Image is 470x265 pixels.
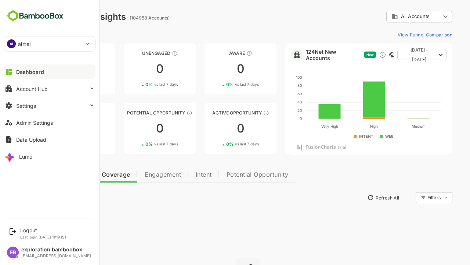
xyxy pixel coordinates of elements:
[20,235,67,239] p: Last login: [DATE] 11:19 IST
[179,43,251,94] a: AwareThese accounts have just entered the buying cycle and need further nurturing00%vs last 7 days
[4,132,95,147] button: Data Upload
[270,75,276,79] text: 100
[48,82,72,87] span: vs last 7 days
[402,195,415,200] div: Filters
[272,100,276,104] text: 40
[200,82,233,87] div: 0 %
[4,64,95,79] button: Dashboard
[361,10,427,24] div: All Accounts
[341,53,348,57] span: New
[18,191,71,204] button: New Insights
[39,82,72,87] div: 0 %
[364,52,369,57] div: This card does not support filter and segments
[401,191,427,204] div: Filters
[372,50,421,60] button: [DATE] - [DATE]
[161,110,167,116] div: These accounts are MQAs and can be passed on to Inside Sales
[4,115,95,130] button: Admin Settings
[25,172,104,178] span: Data Quality and Coverage
[16,103,36,109] div: Settings
[18,123,90,134] div: 0
[98,63,170,75] div: 0
[120,141,152,147] div: 0 %
[179,50,251,56] div: Aware
[7,39,16,48] div: AI
[209,82,233,87] span: vs last 7 days
[146,50,152,56] div: These accounts have not shown enough engagement and need nurturing
[98,123,170,134] div: 0
[296,124,312,129] text: Very High
[16,69,44,75] div: Dashboard
[280,49,336,61] a: 124Net New Accounts
[179,123,251,134] div: 0
[179,63,251,75] div: 0
[179,103,251,154] a: Active OpportunityThese accounts have open opportunities which might be at any of the Sales Stage...
[21,254,91,258] div: [EMAIL_ADDRESS][DOMAIN_NAME]
[375,14,404,19] span: All Accounts
[18,63,90,75] div: 0
[200,141,233,147] div: 0 %
[4,98,95,113] button: Settings
[19,153,32,160] div: Lumo
[98,43,170,94] a: UnengagedThese accounts have not shown enough engagement and need nurturing00%vs last 7 days
[120,82,152,87] div: 0 %
[344,124,352,129] text: High
[65,50,71,56] div: These accounts have not been engaged with for a defined time period
[20,227,67,233] div: Logout
[4,81,95,96] button: Account Hub
[129,141,152,147] span: vs last 7 days
[369,29,427,40] button: View Funnel Comparison
[209,141,233,147] span: vs last 7 days
[201,172,263,178] span: Potential Opportunity
[7,247,19,258] div: EB
[21,247,91,253] div: exploration bamboobox
[353,51,361,59] div: Discover new ICP-fit accounts showing engagement — via intent surges, anonymous website visits, L...
[386,124,400,128] text: Medium
[18,40,31,48] p: airtel
[338,192,377,204] button: Refresh All
[272,83,276,88] text: 80
[221,50,227,56] div: These accounts have just entered the buying cycle and need further nurturing
[18,11,100,22] div: Dashboard Insights
[39,141,72,147] div: 0 %
[238,110,243,116] div: These accounts have open opportunities which might be at any of the Sales Stages
[48,141,72,147] span: vs last 7 days
[170,172,186,178] span: Intent
[98,103,170,154] a: Potential OpportunityThese accounts are MQAs and can be passed on to Inside Sales00%vs last 7 days
[272,92,276,96] text: 60
[4,149,95,164] button: Lumo
[119,172,155,178] span: Engagement
[18,110,90,116] div: Engaged
[98,50,170,56] div: Unengaged
[18,50,90,56] div: Unreached
[16,120,53,126] div: Admin Settings
[4,9,66,23] img: BambooboxFullLogoMark.5f36c76dfaba33ec1ec1367b70bb1252.svg
[179,110,251,116] div: Active Opportunity
[366,13,415,20] div: All Accounts
[129,82,152,87] span: vs last 7 days
[18,103,90,154] a: EngagedThese accounts are warm, further nurturing would qualify them to MQAs00%vs last 7 days
[377,45,410,64] span: [DATE] - [DATE]
[18,43,90,94] a: UnreachedThese accounts have not been engaged with for a defined time period00%vs last 7 days
[274,116,276,121] text: 0
[16,86,48,92] div: Account Hub
[104,15,146,21] ag: (104958 Accounts)
[62,110,68,116] div: These accounts are warm, further nurturing would qualify them to MQAs
[4,36,95,51] div: AIairtel
[16,137,46,143] div: Data Upload
[98,110,170,116] div: Potential Opportunity
[272,108,276,113] text: 20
